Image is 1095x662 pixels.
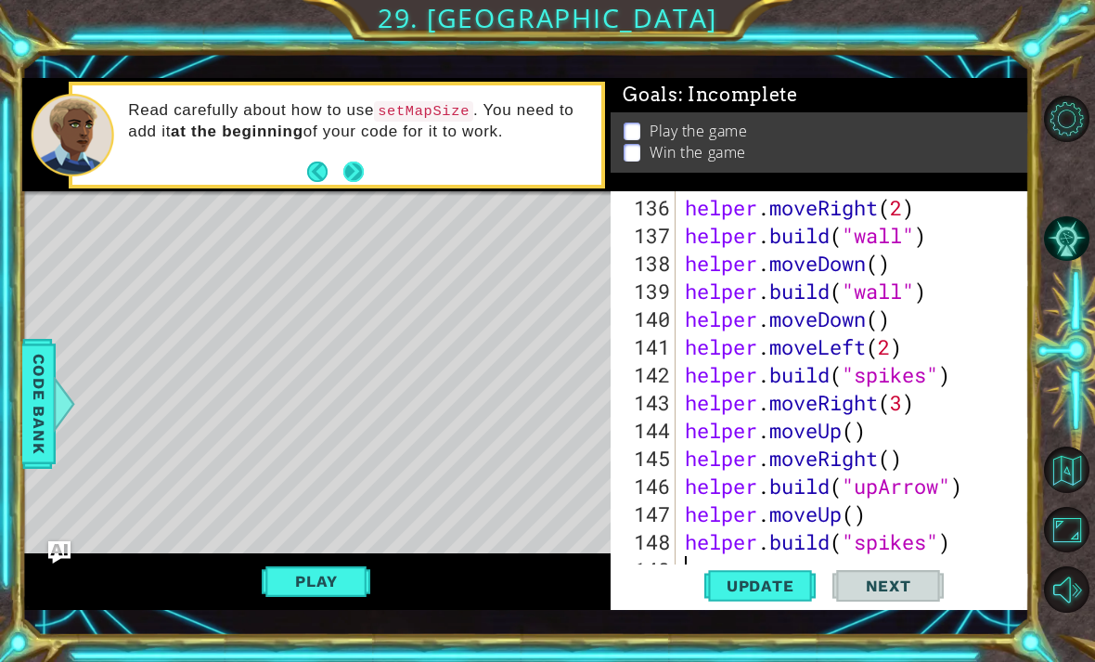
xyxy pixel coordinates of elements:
[614,500,676,528] div: 147
[128,100,588,142] p: Read carefully about how to use . You need to add it of your code for it to work.
[614,445,676,473] div: 145
[614,278,676,305] div: 139
[650,121,747,141] p: Play the game
[262,564,370,599] button: Play
[614,194,676,222] div: 136
[614,473,676,500] div: 146
[614,556,676,584] div: 149
[24,347,54,461] span: Code Bank
[614,417,676,445] div: 144
[614,222,676,250] div: 137
[1044,566,1090,613] button: Mute
[171,123,303,140] strong: at the beginning
[847,577,930,595] span: Next
[374,101,473,122] code: setMapSize
[650,142,746,162] p: Win the game
[307,162,343,182] button: Back
[623,84,798,107] span: Goals
[704,565,816,606] button: Update
[708,577,813,595] span: Update
[48,541,71,564] button: Ask AI
[614,528,676,556] div: 148
[832,565,944,606] button: Next
[1044,215,1090,262] button: AI Hint
[614,305,676,333] div: 140
[1044,96,1090,142] button: Level Options
[1046,440,1095,500] a: Back to Map
[678,84,798,106] span: : Incomplete
[614,361,676,389] div: 142
[614,250,676,278] div: 138
[614,333,676,361] div: 141
[1044,447,1090,493] button: Back to Map
[614,389,676,417] div: 143
[1044,507,1090,553] button: Maximize Browser
[337,155,370,188] button: Next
